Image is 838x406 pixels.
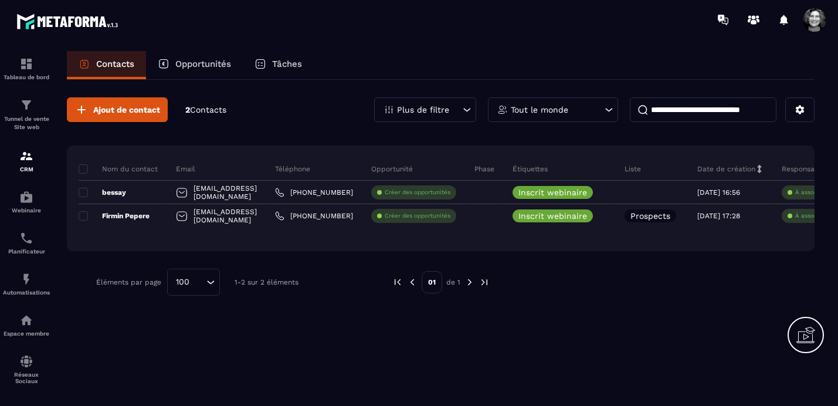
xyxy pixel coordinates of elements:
p: Nom du contact [79,164,158,174]
p: 1-2 sur 2 éléments [235,278,298,286]
p: Contacts [96,59,134,69]
p: Date de création [697,164,755,174]
p: Plus de filtre [397,106,449,114]
p: [DATE] 16:56 [697,188,740,197]
p: bessay [79,188,126,197]
img: automations [19,190,33,204]
p: Réseaux Sociaux [3,371,50,384]
a: social-networksocial-networkRéseaux Sociaux [3,346,50,393]
a: [PHONE_NUMBER] [275,188,353,197]
div: Search for option [167,269,220,296]
img: logo [16,11,122,32]
p: Créer des opportunités [385,188,450,197]
a: Tâches [243,51,314,79]
p: Email [176,164,195,174]
p: Liste [625,164,641,174]
p: Téléphone [275,164,310,174]
a: schedulerschedulerPlanificateur [3,222,50,263]
a: formationformationTableau de bord [3,48,50,89]
p: Tâches [272,59,302,69]
span: 100 [172,276,194,289]
p: Responsable [782,164,826,174]
img: next [464,277,475,287]
img: formation [19,98,33,112]
span: Contacts [190,105,226,114]
a: automationsautomationsWebinaire [3,181,50,222]
img: scheduler [19,231,33,245]
p: À associe [795,212,823,220]
p: Automatisations [3,289,50,296]
a: formationformationTunnel de vente Site web [3,89,50,140]
input: Search for option [194,276,203,289]
p: Étiquettes [513,164,548,174]
p: de 1 [446,278,460,287]
p: Phase [474,164,494,174]
img: next [479,277,490,287]
p: 2 [185,104,226,116]
p: Éléments par page [96,278,161,286]
p: Créer des opportunités [385,212,450,220]
a: automationsautomationsEspace membre [3,304,50,346]
p: À associe [795,188,823,197]
p: CRM [3,166,50,172]
p: Inscrit webinaire [518,188,587,197]
img: automations [19,272,33,286]
a: Opportunités [146,51,243,79]
p: Opportunités [175,59,231,69]
img: formation [19,149,33,163]
img: prev [407,277,418,287]
p: Prospects [630,212,670,220]
img: social-network [19,354,33,368]
p: [DATE] 17:28 [697,212,740,220]
p: Inscrit webinaire [518,212,587,220]
a: Contacts [67,51,146,79]
span: Ajout de contact [93,104,160,116]
a: [PHONE_NUMBER] [275,211,353,221]
p: Planificateur [3,248,50,255]
a: automationsautomationsAutomatisations [3,263,50,304]
p: Tunnel de vente Site web [3,115,50,131]
button: Ajout de contact [67,97,168,122]
p: Firmin Pepere [79,211,150,221]
p: Tout le monde [511,106,568,114]
p: Webinaire [3,207,50,214]
p: Espace membre [3,330,50,337]
p: Tableau de bord [3,74,50,80]
p: Opportunité [371,164,413,174]
p: 01 [422,271,442,293]
a: formationformationCRM [3,140,50,181]
img: prev [392,277,403,287]
img: formation [19,57,33,71]
img: automations [19,313,33,327]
